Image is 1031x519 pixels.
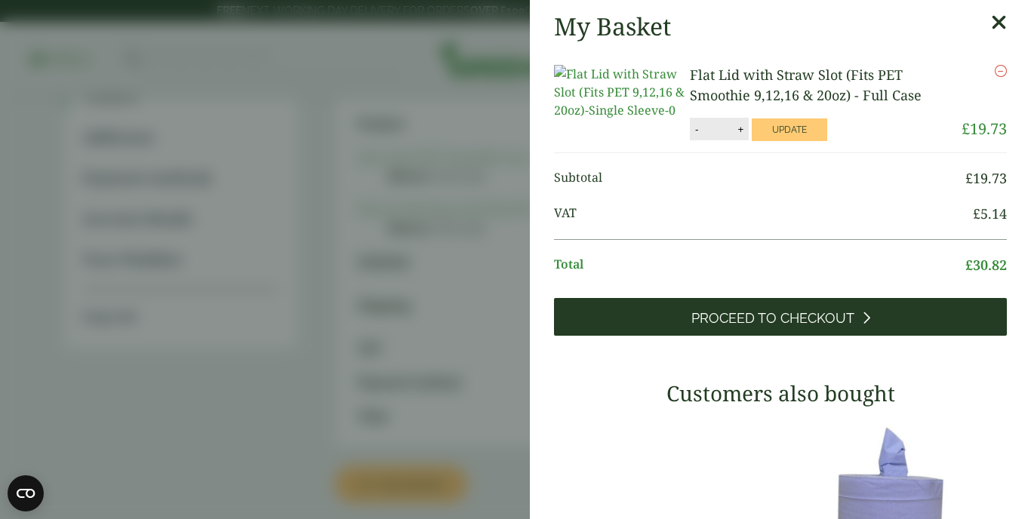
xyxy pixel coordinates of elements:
span: Total [554,255,965,275]
a: Flat Lid with Straw Slot (Fits PET Smoothie 9,12,16 & 20oz) - Full Case [690,66,922,104]
span: Subtotal [554,168,965,189]
span: Proceed to Checkout [691,310,854,327]
a: Remove this item [995,65,1007,77]
button: - [691,123,703,136]
span: £ [962,118,970,139]
button: Open CMP widget [8,475,44,511]
span: £ [965,169,973,187]
h2: My Basket [554,12,671,41]
button: + [733,123,748,136]
span: £ [973,204,980,223]
bdi: 19.73 [962,118,1007,139]
bdi: 30.82 [965,256,1007,274]
span: VAT [554,204,973,224]
span: £ [965,256,973,274]
h3: Customers also bought [554,381,1007,407]
img: Flat Lid with Straw Slot (Fits PET 9,12,16 & 20oz)-Single Sleeve-0 [554,65,690,119]
a: Proceed to Checkout [554,298,1007,336]
bdi: 5.14 [973,204,1007,223]
bdi: 19.73 [965,169,1007,187]
button: Update [752,118,827,141]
